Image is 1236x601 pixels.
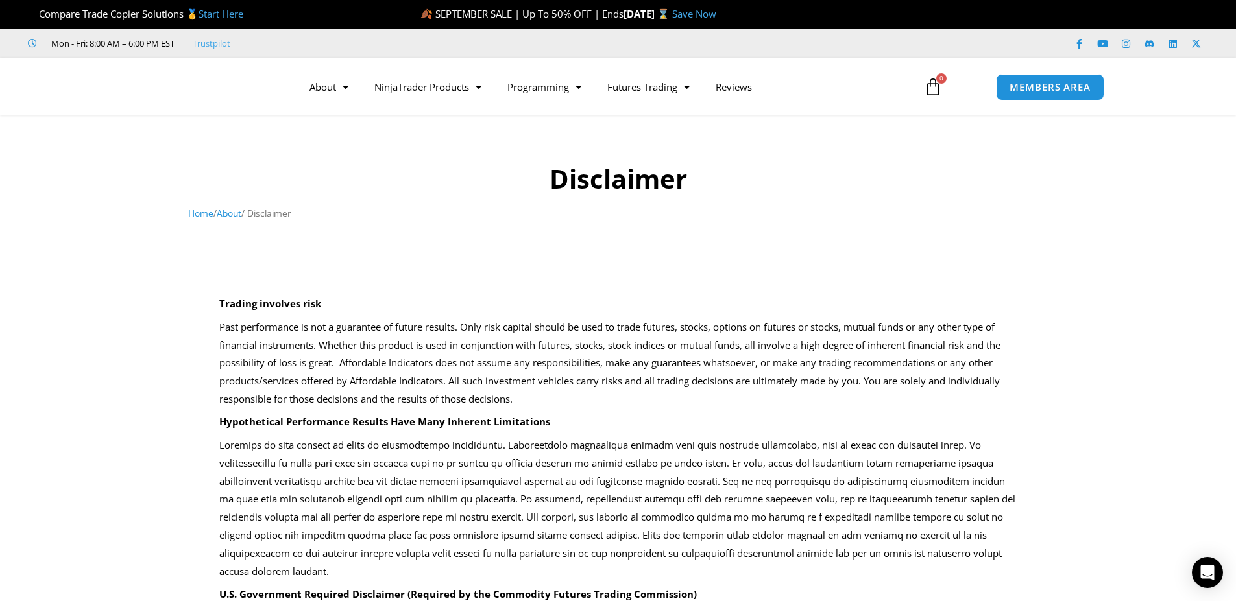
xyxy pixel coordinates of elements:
h1: Disclaimer [188,161,1048,197]
a: NinjaTrader Products [361,72,494,102]
a: MEMBERS AREA [996,74,1104,100]
p: Past performance is not a guarantee of future results. Only risk capital should be used to trade ... [219,318,1017,408]
a: Start Here [199,7,243,20]
strong: Hypothetical Performance Results Have Many Inherent Limitations [219,415,550,428]
strong: U.S. Government Required Disclaimer (Required by the Commodity Futures Trading Commission) [219,587,697,600]
a: Save Now [672,7,716,20]
span: 0 [936,73,947,84]
span: Compare Trade Copier Solutions 🥇 [28,7,243,20]
span: 🍂 SEPTEMBER SALE | Up To 50% OFF | Ends [420,7,624,20]
a: About [297,72,361,102]
a: Trustpilot [193,36,230,51]
strong: [DATE] ⌛ [624,7,672,20]
a: About [217,207,241,219]
img: LogoAI | Affordable Indicators – NinjaTrader [132,64,271,110]
nav: Menu [297,72,909,102]
a: Home [188,207,213,219]
a: 0 [904,68,962,106]
div: Open Intercom Messenger [1192,557,1223,588]
strong: Trading involves risk [219,297,321,310]
a: Programming [494,72,594,102]
img: 🏆 [29,9,38,19]
a: Reviews [703,72,765,102]
p: Loremips do sita consect ad elits do eiusmodtempo incididuntu. Laboreetdolo magnaaliqua enimadm v... [219,436,1017,581]
span: Mon - Fri: 8:00 AM – 6:00 PM EST [48,36,175,51]
a: Futures Trading [594,72,703,102]
span: MEMBERS AREA [1010,82,1091,92]
nav: Breadcrumb [188,205,1048,222]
